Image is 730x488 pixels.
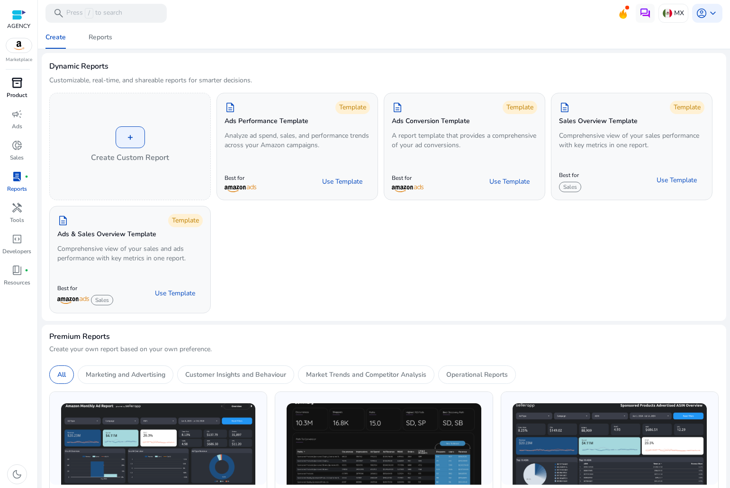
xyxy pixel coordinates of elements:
p: Best for [57,284,116,292]
span: handyman [11,202,23,213]
span: book_4 [11,265,23,276]
p: Best for [392,174,424,182]
button: Use Template [482,174,537,189]
span: campaign [11,108,23,120]
button: Use Template [147,286,203,301]
span: search [53,8,64,19]
p: AGENCY [7,22,30,30]
img: mx.svg [663,9,672,18]
p: Create your own report based on your own preference. [49,345,719,354]
span: keyboard_arrow_down [707,8,719,19]
p: Ads [12,122,22,131]
p: MX [674,5,684,21]
p: All [57,370,66,380]
span: inventory_2 [11,77,23,89]
button: Use Template [315,174,370,189]
p: Market Trends and Competitor Analysis [306,370,426,380]
span: code_blocks [11,233,23,245]
p: Product [7,91,27,99]
span: Use Template [657,176,697,185]
h4: Create Custom Report [91,152,169,163]
span: / [85,8,93,18]
p: Reports [7,185,27,193]
h3: Dynamic Reports [49,61,108,72]
p: Comprehensive view of your sales performance with key metrics in one report. [559,131,704,150]
p: Operational Reports [446,370,508,380]
div: Create [45,34,66,41]
div: Template [670,101,704,114]
p: Best for [559,171,584,179]
span: Sales [91,295,113,305]
span: fiber_manual_record [25,175,28,178]
p: Developers [2,247,31,256]
p: Marketing and Advertising [86,370,165,380]
span: Use Template [489,177,530,186]
span: account_circle [696,8,707,19]
span: fiber_manual_record [25,268,28,272]
p: Sales [10,153,24,162]
h5: Ads Conversion Template [392,117,470,125]
div: + [116,126,145,148]
p: Best for [225,174,256,182]
div: Reports [89,34,112,41]
p: Customer Insights and Behaviour [185,370,286,380]
p: Analyze ad spend, sales, and performance trends across your Amazon campaigns. [225,131,370,150]
p: Comprehensive view of your sales and ads performance with key metrics in one report. [57,244,203,263]
div: Template [335,101,370,114]
span: description [392,102,403,113]
p: Marketplace [6,56,32,63]
h5: Ads Performance Template [225,117,308,125]
div: Template [168,214,203,227]
p: A report template that provides a comprehensive of your ad conversions. [392,131,537,150]
h5: Ads & Sales Overview Template [57,231,156,239]
p: Press to search [66,8,122,18]
span: description [559,102,570,113]
span: Use Template [322,177,362,186]
img: amazon.svg [6,38,32,53]
span: lab_profile [11,171,23,182]
span: Use Template [155,289,195,298]
p: Tools [10,216,24,224]
span: description [57,215,69,226]
span: donut_small [11,140,23,151]
button: Use Template [649,173,704,188]
span: dark_mode [11,469,23,480]
span: Sales [559,182,581,192]
p: Customizable, real-time, and shareable reports for smarter decisions. [49,76,252,85]
span: description [225,102,236,113]
div: Template [503,101,537,114]
p: Resources [4,278,30,287]
h4: Premium Reports [49,332,110,341]
h5: Sales Overview Template [559,117,638,125]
